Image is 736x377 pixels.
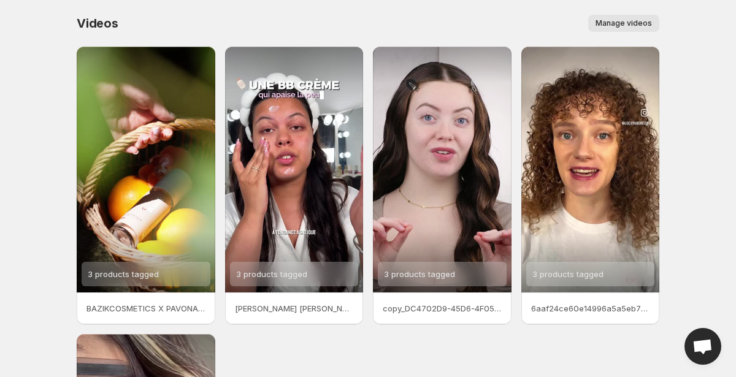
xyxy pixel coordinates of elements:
[684,328,721,365] div: Open chat
[236,269,307,279] span: 3 products tagged
[88,269,159,279] span: 3 products tagged
[77,16,118,31] span: Videos
[531,302,650,314] p: 6aaf24ce60e14996a5a5eb7386145c74
[235,302,354,314] p: [PERSON_NAME] [PERSON_NAME]
[596,18,652,28] span: Manage videos
[532,269,604,279] span: 3 products tagged
[86,302,205,314] p: BAZIKCOSMETICS X PAVONAU UGC
[384,269,455,279] span: 3 products tagged
[588,15,659,32] button: Manage videos
[383,302,502,314] p: copy_DC4702D9-45D6-4F05-98D0-597D33BE1483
